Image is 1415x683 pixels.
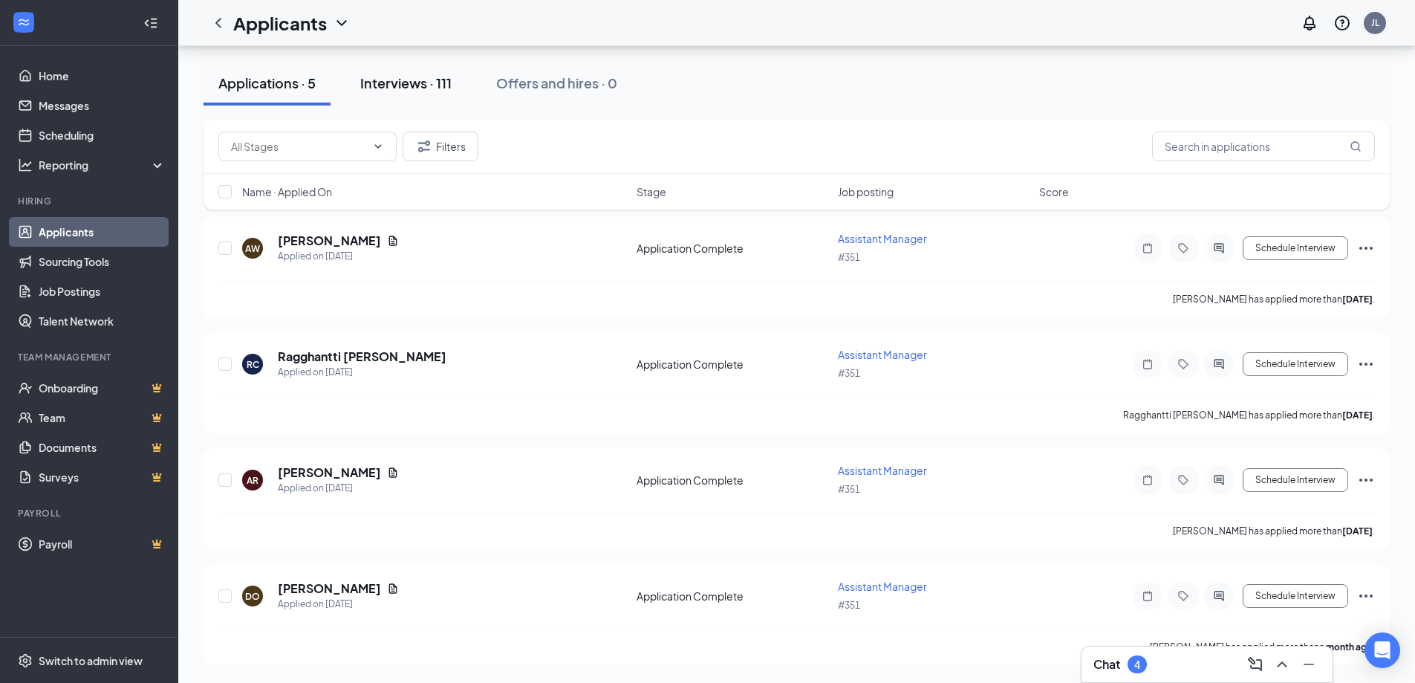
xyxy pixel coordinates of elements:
svg: Settings [18,653,33,668]
a: Scheduling [39,120,166,150]
button: Minimize [1297,653,1321,676]
div: Hiring [18,195,163,207]
div: RC [247,358,259,371]
svg: ActiveChat [1210,590,1228,602]
a: Job Postings [39,276,166,306]
button: Schedule Interview [1243,236,1348,260]
svg: ChevronDown [333,14,351,32]
span: Assistant Manager [838,348,927,361]
svg: Note [1139,590,1157,602]
span: Job posting [838,184,894,199]
svg: ActiveChat [1210,242,1228,254]
div: JL [1371,16,1379,29]
svg: Ellipses [1357,587,1375,605]
h5: [PERSON_NAME] [278,464,381,481]
svg: Note [1139,242,1157,254]
div: 4 [1134,658,1140,671]
div: Team Management [18,351,163,363]
svg: MagnifyingGlass [1350,140,1362,152]
b: [DATE] [1342,410,1373,421]
button: ComposeMessage [1243,653,1267,676]
p: [PERSON_NAME] has applied more than . [1150,641,1375,653]
svg: Analysis [18,158,33,172]
div: Applications · 5 [218,74,316,92]
svg: Collapse [143,16,158,30]
a: Home [39,61,166,91]
svg: Tag [1174,590,1192,602]
div: Applied on [DATE] [278,481,399,496]
svg: Minimize [1300,656,1318,673]
input: Search in applications [1152,132,1375,161]
svg: ChevronUp [1273,656,1291,673]
svg: QuestionInfo [1333,14,1351,32]
svg: ChevronLeft [209,14,227,32]
svg: Document [387,235,399,247]
svg: Note [1139,358,1157,370]
div: Application Complete [637,589,829,603]
span: Score [1039,184,1069,199]
svg: Ellipses [1357,239,1375,257]
div: Applied on [DATE] [278,249,399,264]
h5: [PERSON_NAME] [278,580,381,597]
b: [DATE] [1342,294,1373,305]
button: Schedule Interview [1243,584,1348,608]
div: Application Complete [637,473,829,488]
div: DO [245,590,260,603]
button: Schedule Interview [1243,352,1348,376]
div: AR [247,474,258,487]
p: [PERSON_NAME] has applied more than . [1173,293,1375,305]
svg: Ellipses [1357,355,1375,373]
span: Assistant Manager [838,232,927,245]
div: Applied on [DATE] [278,597,399,612]
span: Assistant Manager [838,464,927,477]
b: a month ago [1319,641,1373,653]
svg: Notifications [1301,14,1318,32]
svg: WorkstreamLogo [16,15,31,30]
svg: Tag [1174,242,1192,254]
b: [DATE] [1342,525,1373,537]
div: Switch to admin view [39,653,143,668]
p: Ragghantti [PERSON_NAME] has applied more than . [1123,409,1375,421]
div: Reporting [39,158,166,172]
div: AW [245,242,260,255]
svg: ActiveChat [1210,474,1228,486]
a: SurveysCrown [39,462,166,492]
h3: Chat [1093,656,1120,673]
div: Application Complete [637,241,829,256]
span: #351 [838,368,860,379]
svg: Tag [1174,474,1192,486]
a: Applicants [39,217,166,247]
a: Sourcing Tools [39,247,166,276]
div: Offers and hires · 0 [496,74,617,92]
div: Open Intercom Messenger [1364,632,1400,668]
span: #351 [838,484,860,495]
a: OnboardingCrown [39,373,166,403]
div: Application Complete [637,357,829,372]
svg: Ellipses [1357,471,1375,489]
button: ChevronUp [1270,653,1294,676]
span: Name · Applied On [242,184,332,199]
a: Talent Network [39,306,166,336]
svg: ChevronDown [372,140,384,152]
input: All Stages [231,138,366,155]
span: Stage [637,184,666,199]
span: #351 [838,252,860,263]
svg: Filter [415,137,433,155]
a: PayrollCrown [39,529,166,559]
span: #351 [838,600,860,611]
span: Assistant Manager [838,580,927,593]
h5: Ragghantti [PERSON_NAME] [278,349,446,365]
svg: Document [387,583,399,595]
div: Applied on [DATE] [278,365,446,380]
svg: Tag [1174,358,1192,370]
a: Messages [39,91,166,120]
p: [PERSON_NAME] has applied more than . [1173,525,1375,537]
h1: Applicants [233,10,327,36]
div: Payroll [18,507,163,519]
a: DocumentsCrown [39,433,166,462]
button: Schedule Interview [1243,468,1348,492]
h5: [PERSON_NAME] [278,233,381,249]
button: Filter Filters [403,132,478,161]
svg: Document [387,467,399,479]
